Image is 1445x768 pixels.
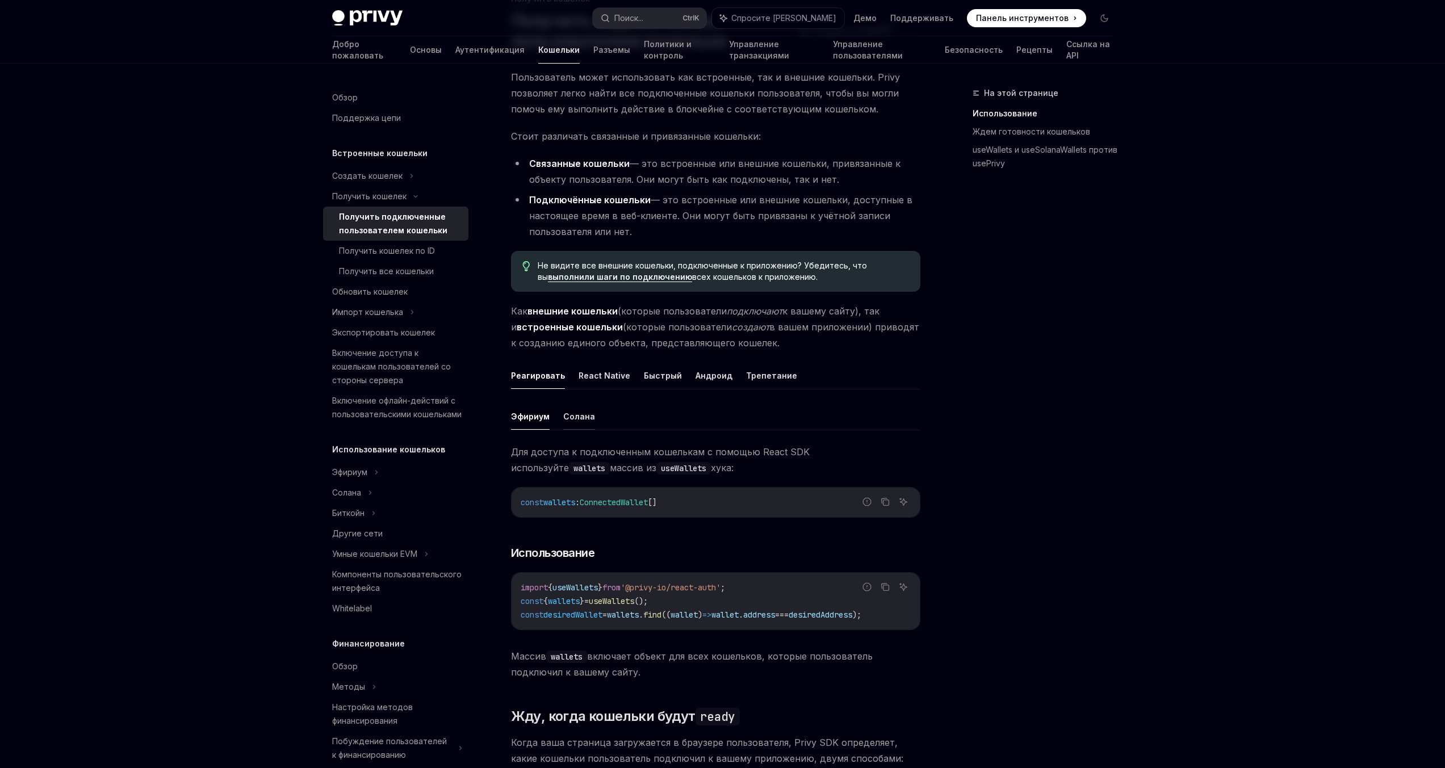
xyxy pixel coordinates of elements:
a: Whitelabel [323,598,468,619]
a: Поддерживать [890,12,953,24]
font: — это встроенные или внешние кошельки, доступные в настоящее время в веб-клиенте. Они могут быть ... [529,194,912,237]
font: Поиск... [614,13,643,23]
font: встроенные кошельки [517,321,623,333]
a: useWallets и useSolanaWallets против usePrivy [973,141,1123,173]
font: хука: [711,462,734,473]
span: wallets [548,596,580,606]
span: } [580,596,584,606]
span: === [775,610,789,620]
font: Использование [973,108,1037,118]
code: useWallets [656,462,711,475]
button: Трепетание [746,362,797,389]
font: Рецепты [1016,45,1053,54]
a: Основы [410,36,442,64]
button: React Native [579,362,630,389]
font: Когда ваша страница загружается в браузере пользователя, Privy SDK определяет, какие кошельки пол... [511,737,903,764]
font: — это встроенные или внешние кошельки, привязанные к объекту пользователя. Они могут быть как под... [529,158,900,185]
button: Спросите ИИ [896,580,911,594]
a: Включение доступа к кошелькам пользователей со стороны сервера [323,343,468,391]
font: useWallets и useSolanaWallets против usePrivy [973,145,1117,168]
a: Обзор [323,656,468,677]
font: Панель инструментов [976,13,1069,23]
a: Обновить кошелек [323,282,468,302]
font: React Native [579,371,630,380]
span: : [575,497,580,507]
a: Компоненты пользовательского интерфейса [323,564,468,598]
font: (которые пользователи [618,305,727,317]
button: Андроид [696,362,732,389]
font: Аутентификация [455,45,525,54]
button: Сообщить о неверном коде [860,494,874,509]
code: wallets [569,462,610,475]
font: Встроенные кошельки [332,148,428,158]
font: Умные кошельки EVM [332,549,417,559]
a: Добро пожаловать [332,36,397,64]
font: Методы [332,682,365,691]
font: Компоненты пользовательского интерфейса [332,569,462,593]
font: Получить кошелек по ID [339,246,435,255]
a: Панель инструментов [967,9,1086,27]
a: Экспортировать кошелек [323,322,468,343]
font: включает объект для всех кошельков, которые пользователь подключил к вашему сайту. [511,651,873,678]
font: Безопасность [945,45,1003,54]
a: выполнили шаги по подключению [548,272,692,282]
font: (которые пользователи [623,321,732,333]
a: Поддержка цепи [323,108,468,128]
a: Использование [973,104,1123,123]
font: Управление пользователями [833,39,903,60]
font: внешние кошельки [527,305,618,317]
font: Эфириум [332,467,367,477]
span: [] [648,497,657,507]
font: Пользователь может использовать как встроенные, так и внешние кошельки. Privy позволяет легко най... [511,72,900,115]
font: Как [511,305,527,317]
a: Управление транзакциями [729,36,819,64]
span: ); [852,610,861,620]
font: Реагировать [511,371,565,380]
span: useWallets [589,596,634,606]
span: ; [721,582,725,593]
button: Спросите ИИ [896,494,911,509]
font: Получить подключенные пользователем кошельки [339,212,447,235]
font: Добро пожаловать [332,39,383,60]
font: Ctrl [682,14,694,22]
font: Быстрый [644,371,682,380]
font: Биткойн [332,508,365,518]
font: Не видите все внешние кошельки, подключенные к приложению? Убедитесь, что вы [538,261,867,282]
span: wallet [711,610,739,620]
font: Настройка методов финансирования [332,702,413,725]
a: Аутентификация [455,36,525,64]
svg: Кончик [522,261,530,271]
font: Использование кошельков [332,444,445,454]
button: Поиск...CtrlK [593,8,706,28]
img: темный логотип [332,10,403,26]
a: Получить подключенные пользователем кошельки [323,207,468,241]
code: wallets [546,651,587,663]
span: const [521,497,543,507]
a: Ссылка на API [1066,36,1113,64]
font: всех кошельков к приложению. [692,272,818,282]
button: Сообщить о неверном коде [860,580,874,594]
span: from [602,582,621,593]
font: Связанные кошельки [529,158,630,169]
button: Быстрый [644,362,682,389]
span: (( [661,610,671,620]
font: Финансирование [332,639,405,648]
span: import [521,582,548,593]
a: Безопасность [945,36,1003,64]
font: Обзор [332,93,358,102]
a: Ждем готовности кошельков [973,123,1123,141]
code: ready [696,708,740,725]
span: = [602,610,607,620]
button: Реагировать [511,362,565,389]
font: массив из [610,462,656,473]
span: { [543,596,548,606]
font: Поддержка цепи [332,113,401,123]
span: const [521,610,543,620]
font: Эфириум [511,412,550,421]
font: Ждем готовности кошельков [973,127,1090,136]
font: Демо [853,13,877,23]
font: создают [732,321,769,333]
font: Кошельки [538,45,580,54]
span: } [598,582,602,593]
